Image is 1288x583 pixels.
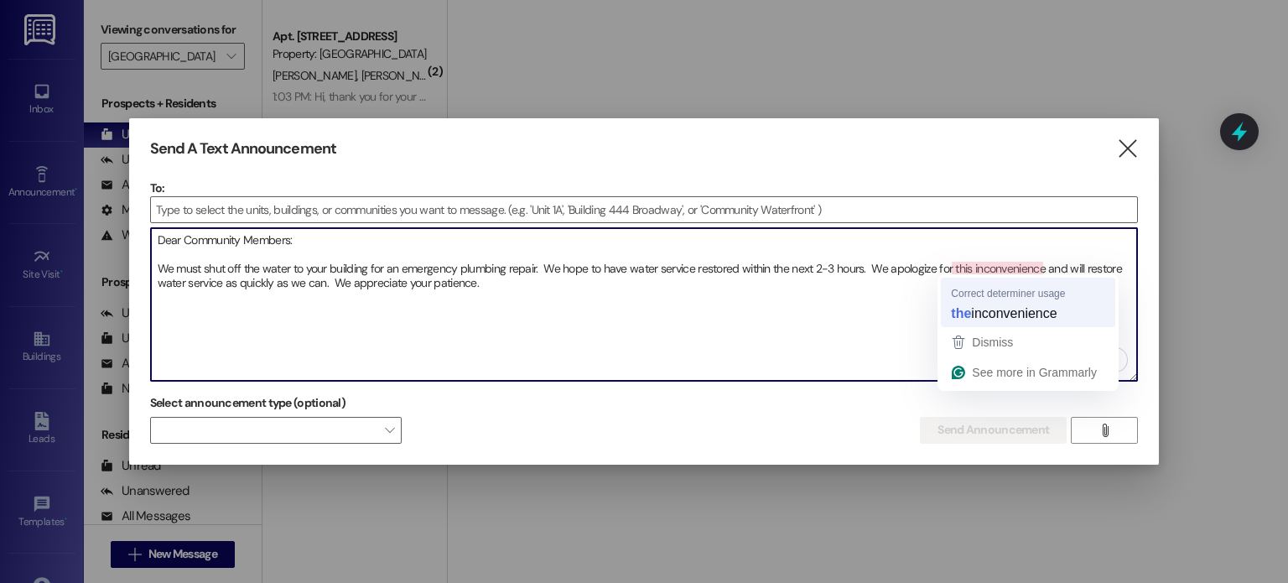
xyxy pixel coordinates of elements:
input: Type to select the units, buildings, or communities you want to message. (e.g. 'Unit 1A', 'Buildi... [151,197,1138,222]
i:  [1116,140,1139,158]
h3: Send A Text Announcement [150,139,336,159]
div: To enrich screen reader interactions, please activate Accessibility in Grammarly extension settings [150,227,1139,382]
p: To: [150,180,1139,196]
label: Select announcement type (optional) [150,390,346,416]
textarea: To enrich screen reader interactions, please activate Accessibility in Grammarly extension settings [151,228,1138,381]
i:  [1098,424,1111,437]
button: Send Announcement [920,417,1067,444]
span: Send Announcement [937,421,1049,439]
